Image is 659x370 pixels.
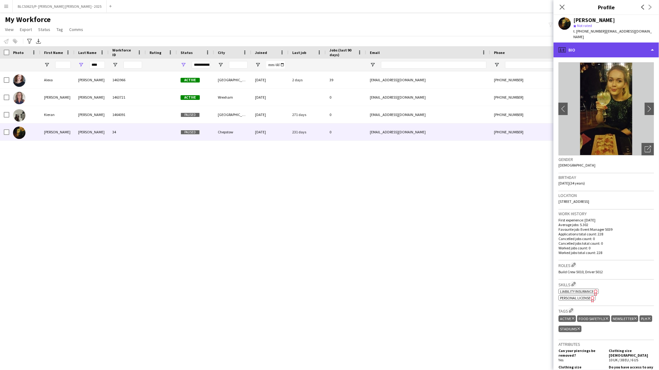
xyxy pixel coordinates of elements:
span: Jobs (last 90 days) [329,48,355,57]
app-action-btn: Export XLSX [35,38,42,45]
p: Cancelled jobs count: 0 [558,236,654,241]
span: Active [181,78,200,82]
span: Tag [56,27,63,32]
div: 1463721 [109,89,146,106]
div: 34 [109,123,146,140]
button: Open Filter Menu [255,62,261,68]
h3: Work history [558,211,654,216]
img: Paula Larkham [13,127,25,139]
div: [PHONE_NUMBER] [490,106,570,123]
a: Export [17,25,34,33]
p: Worked jobs count: 0 [558,246,654,250]
div: [PERSON_NAME] [40,89,74,106]
h3: Skills [558,281,654,288]
img: Alexa Clark [13,74,25,87]
img: Kieran Clarke [13,109,25,122]
div: 1464091 [109,106,146,123]
p: First experience: [DATE] [558,218,654,222]
div: [PERSON_NAME] [74,106,109,123]
div: Stadiums [558,326,581,332]
span: My Workforce [5,15,51,24]
input: City Filter Input [229,61,248,69]
div: Chepstow [214,123,251,140]
h3: Gender [558,157,654,162]
span: Yes [558,358,563,362]
span: Status [38,27,50,32]
p: Favourite job: Event Manager 5039 [558,227,654,232]
div: [PERSON_NAME] [74,89,109,106]
span: Build Crew 5010, Driver 5012 [558,270,603,274]
span: Liability Insurance [560,289,594,294]
span: Paused [181,113,200,117]
span: Personal License [560,296,590,300]
div: [PHONE_NUMBER] [490,89,570,106]
div: Active [558,315,576,322]
div: [PHONE_NUMBER] [490,123,570,140]
h3: Attributes [558,341,654,347]
div: 231 days [289,123,326,140]
div: [EMAIL_ADDRESS][DOMAIN_NAME] [366,89,490,106]
p: Worked jobs total count: 228 [558,250,654,255]
div: Wrexham [214,89,251,106]
input: Joined Filter Input [266,61,285,69]
div: 2 days [289,71,326,88]
span: | [EMAIL_ADDRESS][DOMAIN_NAME] [573,29,652,39]
div: [GEOGRAPHIC_DATA] [214,71,251,88]
a: Status [36,25,53,33]
div: [EMAIL_ADDRESS][DOMAIN_NAME] [366,106,490,123]
span: Workforce ID [112,48,135,57]
div: [PERSON_NAME] [74,123,109,140]
div: [DATE] [251,89,289,106]
input: First Name Filter Input [55,61,71,69]
span: Active [181,95,200,100]
div: [PHONE_NUMBER] [490,71,570,88]
button: Open Filter Menu [78,62,84,68]
img: Crew avatar or photo [558,62,654,155]
div: Alexa [40,71,74,88]
div: [DATE] [251,106,289,123]
div: [GEOGRAPHIC_DATA] [214,106,251,123]
span: Photo [13,50,24,55]
span: City [218,50,225,55]
div: [PERSON_NAME] [40,123,74,140]
button: Open Filter Menu [181,62,186,68]
span: Joined [255,50,267,55]
span: Comms [69,27,83,32]
div: [DATE] [251,71,289,88]
div: Bio [554,42,659,57]
p: Cancelled jobs total count: 0 [558,241,654,246]
span: Status [181,50,193,55]
div: [DATE] [251,123,289,140]
app-action-btn: Advanced filters [26,38,33,45]
span: [STREET_ADDRESS] [558,199,589,204]
span: Not rated [577,23,592,28]
span: 10 UK / 38 EU / 6 US [609,358,638,362]
div: [PERSON_NAME] [573,17,615,23]
p: Average jobs: 5.302 [558,222,654,227]
h3: Birthday [558,175,654,180]
div: Kieran [40,106,74,123]
span: Email [370,50,380,55]
div: PLH [639,315,652,322]
button: Open Filter Menu [44,62,50,68]
div: 271 days [289,106,326,123]
span: Export [20,27,32,32]
h3: Tags [558,307,654,314]
button: Open Filter Menu [112,62,118,68]
h5: Clothing size [DEMOGRAPHIC_DATA] [609,348,654,358]
span: Last Name [78,50,96,55]
span: Phone [494,50,505,55]
a: Tag [54,25,65,33]
div: 0 [326,89,366,106]
div: 0 [326,123,366,140]
span: Rating [150,50,161,55]
div: Open photos pop-in [642,143,654,155]
input: Phone Filter Input [505,61,566,69]
div: Food Safety L3 [577,315,610,322]
a: Comms [67,25,86,33]
img: jeannette clarke [13,92,25,104]
div: 0 [326,106,366,123]
span: [DEMOGRAPHIC_DATA] [558,163,595,167]
div: 1463966 [109,71,146,88]
div: Newsletter [611,315,638,322]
